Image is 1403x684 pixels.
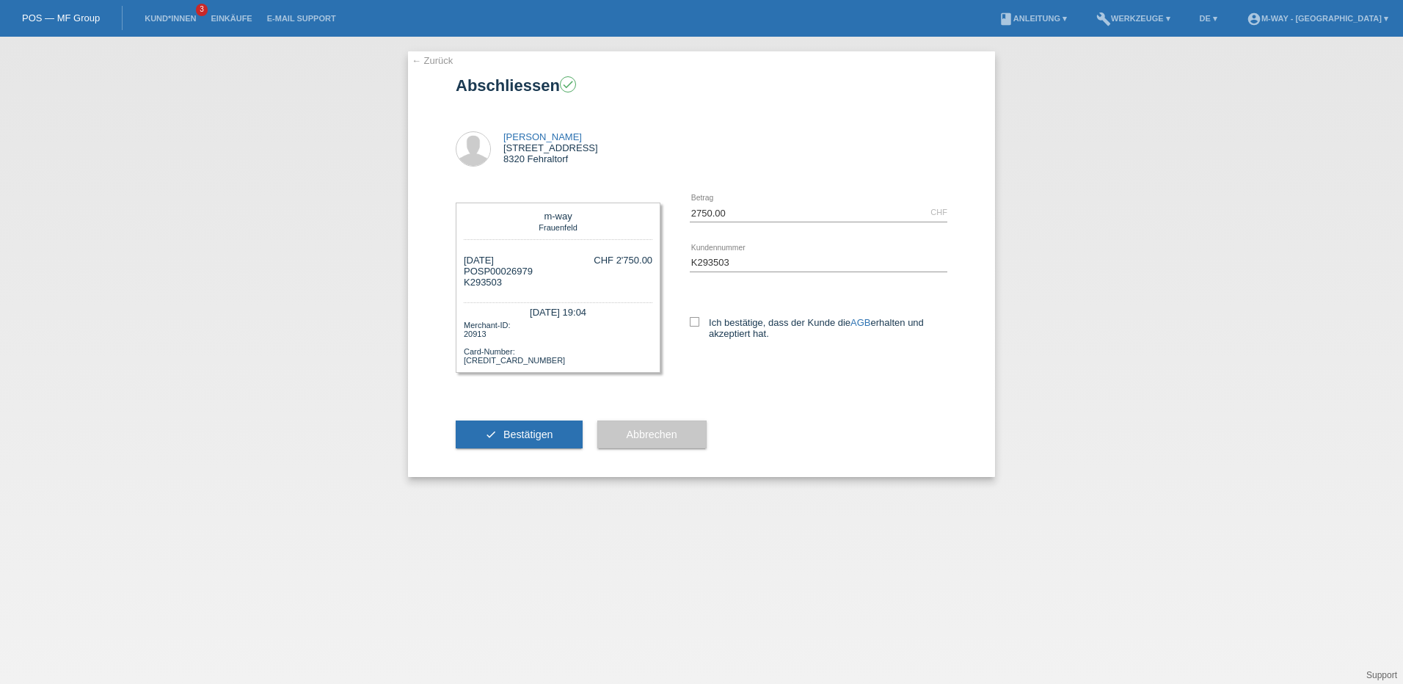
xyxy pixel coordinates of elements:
[1247,12,1261,26] i: account_circle
[196,4,208,16] span: 3
[561,78,575,91] i: check
[464,255,533,288] div: [DATE] POSP00026979
[260,14,343,23] a: E-Mail Support
[690,317,947,339] label: Ich bestätige, dass der Kunde die erhalten und akzeptiert hat.
[412,55,453,66] a: ← Zurück
[594,255,652,266] div: CHF 2'750.00
[850,317,870,328] a: AGB
[137,14,203,23] a: Kund*innen
[930,208,947,217] div: CHF
[485,429,497,440] i: check
[464,277,502,288] span: K293503
[991,14,1074,23] a: bookAnleitung ▾
[467,211,649,222] div: m-way
[1096,12,1111,26] i: build
[627,429,677,440] span: Abbrechen
[503,131,582,142] a: [PERSON_NAME]
[456,421,583,448] button: check Bestätigen
[503,131,598,164] div: [STREET_ADDRESS] 8320 Fehraltorf
[464,319,652,365] div: Merchant-ID: 20913 Card-Number: [CREDIT_CARD_NUMBER]
[1089,14,1178,23] a: buildWerkzeuge ▾
[1192,14,1225,23] a: DE ▾
[22,12,100,23] a: POS — MF Group
[597,421,707,448] button: Abbrechen
[999,12,1013,26] i: book
[503,429,553,440] span: Bestätigen
[467,222,649,232] div: Frauenfeld
[1239,14,1396,23] a: account_circlem-way - [GEOGRAPHIC_DATA] ▾
[1366,670,1397,680] a: Support
[464,302,652,319] div: [DATE] 19:04
[456,76,947,95] h1: Abschliessen
[203,14,259,23] a: Einkäufe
